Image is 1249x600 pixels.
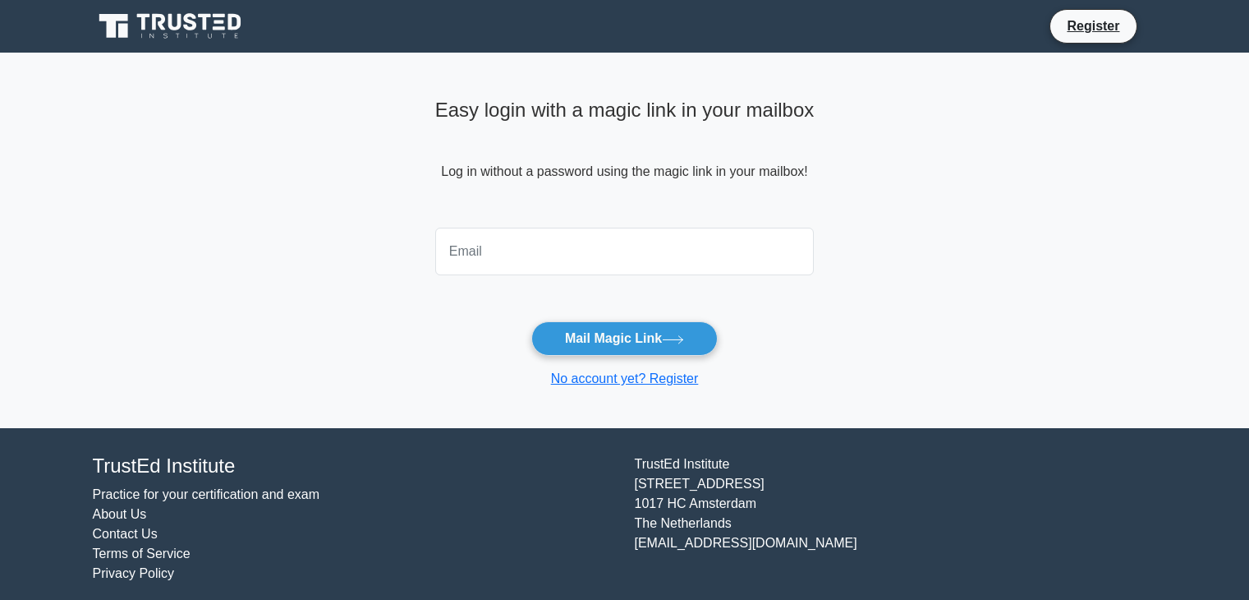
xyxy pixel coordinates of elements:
[531,321,718,356] button: Mail Magic Link
[93,507,147,521] a: About Us
[93,566,175,580] a: Privacy Policy
[93,527,158,541] a: Contact Us
[93,455,615,478] h4: TrustEd Institute
[551,372,699,385] a: No account yet? Register
[93,487,320,501] a: Practice for your certification and exam
[435,92,815,221] div: Log in without a password using the magic link in your mailbox!
[435,228,815,275] input: Email
[435,99,815,122] h4: Easy login with a magic link in your mailbox
[625,455,1167,584] div: TrustEd Institute [STREET_ADDRESS] 1017 HC Amsterdam The Netherlands [EMAIL_ADDRESS][DOMAIN_NAME]
[93,547,191,561] a: Terms of Service
[1057,16,1129,36] a: Register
